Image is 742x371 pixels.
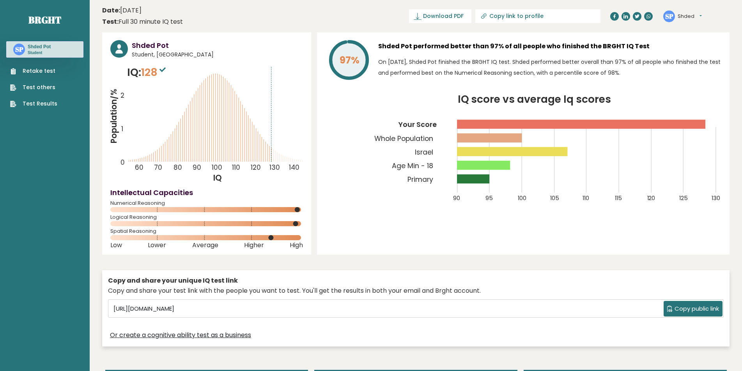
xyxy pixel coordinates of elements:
span: Logical Reasoning [110,216,303,219]
tspan: 110 [583,194,590,202]
span: Average [192,244,218,247]
a: Retake test [10,67,57,75]
button: Shded [678,12,702,20]
tspan: Whole Population [375,134,434,143]
h3: Shded Pot [28,44,51,50]
tspan: 130 [269,163,280,172]
p: On [DATE], Shded Pot finished the BRGHT IQ test. Shded performed better overall than 97% of all p... [378,56,721,78]
tspan: Primary [408,175,434,184]
h4: Intellectual Capacities [110,187,303,198]
tspan: 95 [486,194,493,202]
a: Or create a cognitive ability test as a business [110,331,251,340]
span: High [290,244,303,247]
tspan: IQ [213,172,222,183]
text: SP [665,11,673,20]
tspan: 2 [121,91,125,100]
tspan: 120 [251,163,261,172]
b: Date: [102,6,120,15]
tspan: 100 [518,194,527,202]
tspan: 90 [453,194,460,202]
tspan: 140 [289,163,299,172]
p: IQ: [127,65,168,80]
h3: Shded Pot [132,40,303,51]
a: Download PDF [409,9,471,23]
button: Copy public link [664,301,723,316]
span: Download PDF [423,12,464,20]
tspan: 125 [680,194,689,202]
tspan: 100 [212,163,223,172]
a: Test others [10,83,57,91]
text: SP [15,45,23,54]
p: Student [28,50,51,56]
time: [DATE] [102,6,142,15]
a: Test Results [10,100,57,108]
tspan: 115 [615,194,622,202]
span: Low [110,244,122,247]
tspan: Israel [415,148,434,157]
span: Copy public link [675,304,719,313]
tspan: 120 [648,194,656,202]
span: Lower [148,244,166,247]
tspan: IQ score vs average Iq scores [458,92,611,106]
tspan: Age Min - 18 [392,161,434,171]
tspan: 80 [174,163,182,172]
tspan: Your Score [398,120,437,130]
span: Numerical Reasoning [110,202,303,205]
tspan: 105 [551,194,560,202]
tspan: 60 [135,163,143,172]
h3: Shded Pot performed better than 97% of all people who finished the BRGHT IQ Test [378,40,721,53]
tspan: 70 [154,163,162,172]
tspan: 110 [232,163,240,172]
tspan: 1 [121,124,123,134]
b: Test: [102,17,119,26]
span: 128 [141,65,168,79]
tspan: Population/% [108,89,119,143]
tspan: 0 [120,158,125,167]
tspan: 130 [712,194,721,202]
div: Copy and share your unique IQ test link [108,276,724,285]
a: Brght [28,14,61,26]
div: Copy and share your test link with the people you want to test. You'll get the results in both yo... [108,286,724,295]
tspan: 90 [193,163,201,172]
span: Spatial Reasoning [110,230,303,233]
div: Full 30 minute IQ test [102,17,183,26]
span: Higher [244,244,264,247]
tspan: 97% [340,53,359,67]
span: Student, [GEOGRAPHIC_DATA] [132,51,303,59]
